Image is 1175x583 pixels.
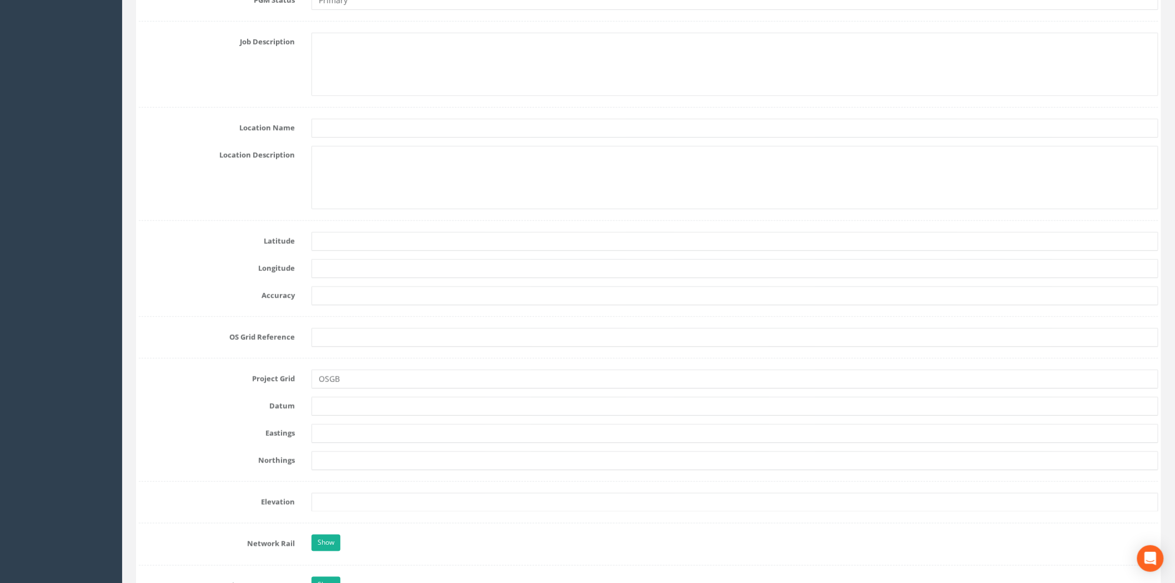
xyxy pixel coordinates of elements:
label: Northings [130,451,303,466]
label: Project Grid [130,370,303,384]
label: Accuracy [130,287,303,301]
a: Show [312,535,340,551]
div: Open Intercom Messenger [1137,545,1164,572]
label: OS Grid Reference [130,328,303,343]
label: Eastings [130,424,303,439]
label: Latitude [130,232,303,247]
label: Elevation [130,493,303,507]
label: Job Description [130,33,303,47]
label: Longitude [130,259,303,274]
label: Datum [130,397,303,411]
label: Location Name [130,119,303,133]
label: Location Description [130,146,303,160]
label: Network Rail [130,535,303,549]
